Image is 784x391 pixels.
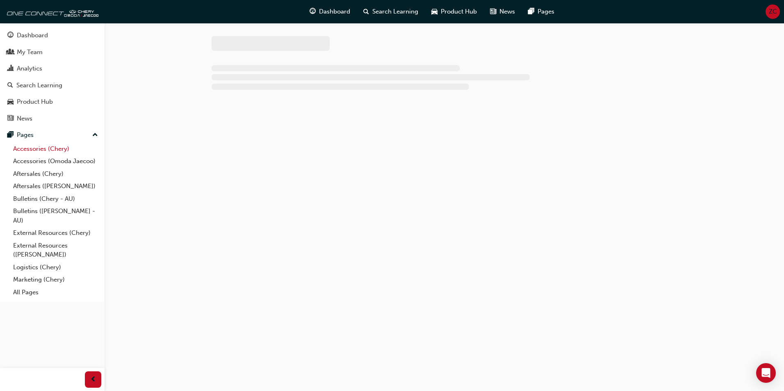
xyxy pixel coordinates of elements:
[3,127,101,143] button: Pages
[431,7,438,17] span: car-icon
[17,97,53,107] div: Product Hub
[10,168,101,180] a: Aftersales (Chery)
[7,32,14,39] span: guage-icon
[17,64,42,73] div: Analytics
[7,49,14,56] span: people-icon
[499,7,515,16] span: News
[483,3,522,20] a: news-iconNews
[3,45,101,60] a: My Team
[4,3,98,20] img: oneconnect
[363,7,369,17] span: search-icon
[10,143,101,155] a: Accessories (Chery)
[10,261,101,274] a: Logistics (Chery)
[17,114,32,123] div: News
[3,28,101,43] a: Dashboard
[372,7,418,16] span: Search Learning
[3,61,101,76] a: Analytics
[490,7,496,17] span: news-icon
[441,7,477,16] span: Product Hub
[769,7,777,16] span: ZC
[10,239,101,261] a: External Resources ([PERSON_NAME])
[92,130,98,141] span: up-icon
[10,193,101,205] a: Bulletins (Chery - AU)
[766,5,780,19] button: ZC
[303,3,357,20] a: guage-iconDashboard
[357,3,425,20] a: search-iconSearch Learning
[90,375,96,385] span: prev-icon
[7,65,14,73] span: chart-icon
[16,81,62,90] div: Search Learning
[310,7,316,17] span: guage-icon
[7,132,14,139] span: pages-icon
[756,363,776,383] div: Open Intercom Messenger
[10,227,101,239] a: External Resources (Chery)
[17,130,34,140] div: Pages
[10,205,101,227] a: Bulletins ([PERSON_NAME] - AU)
[7,98,14,106] span: car-icon
[10,180,101,193] a: Aftersales ([PERSON_NAME])
[7,82,13,89] span: search-icon
[3,26,101,127] button: DashboardMy TeamAnalyticsSearch LearningProduct HubNews
[538,7,554,16] span: Pages
[522,3,561,20] a: pages-iconPages
[3,111,101,126] a: News
[17,31,48,40] div: Dashboard
[10,273,101,286] a: Marketing (Chery)
[10,286,101,299] a: All Pages
[3,94,101,109] a: Product Hub
[17,48,43,57] div: My Team
[10,155,101,168] a: Accessories (Omoda Jaecoo)
[528,7,534,17] span: pages-icon
[425,3,483,20] a: car-iconProduct Hub
[7,115,14,123] span: news-icon
[319,7,350,16] span: Dashboard
[3,78,101,93] a: Search Learning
